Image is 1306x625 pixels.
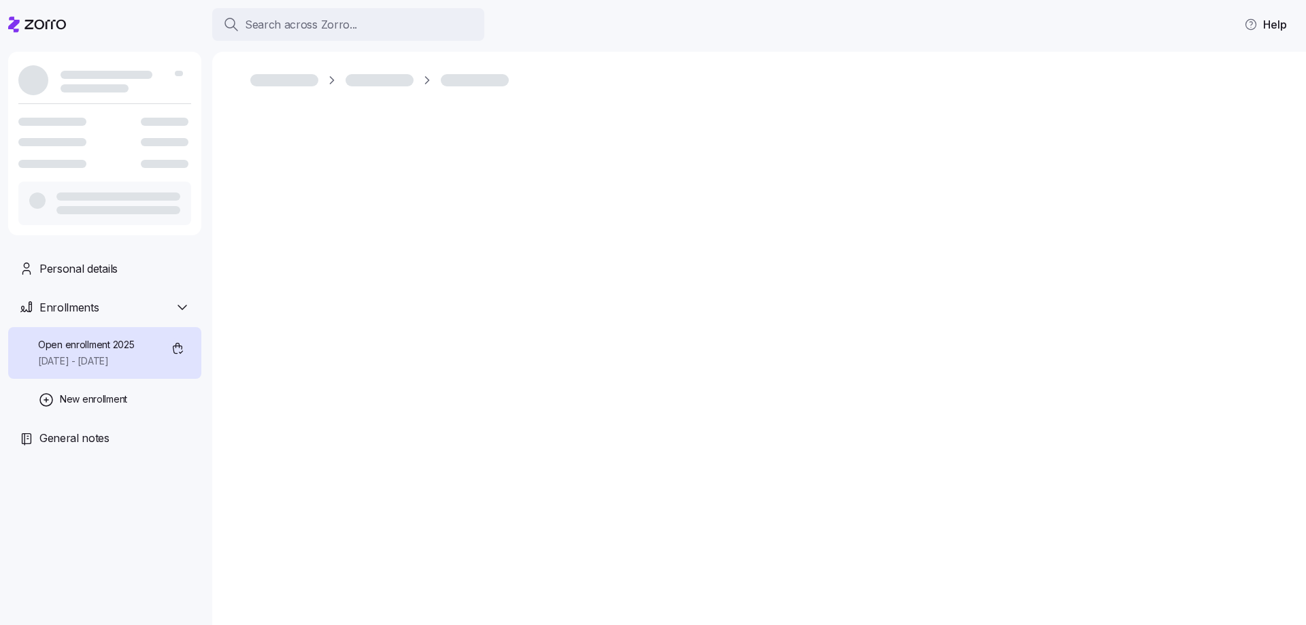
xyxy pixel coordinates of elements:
[245,16,357,33] span: Search across Zorro...
[38,354,134,368] span: [DATE] - [DATE]
[39,299,99,316] span: Enrollments
[39,260,118,277] span: Personal details
[1244,16,1287,33] span: Help
[39,430,110,447] span: General notes
[38,338,134,352] span: Open enrollment 2025
[60,392,127,406] span: New enrollment
[212,8,484,41] button: Search across Zorro...
[1233,11,1298,38] button: Help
